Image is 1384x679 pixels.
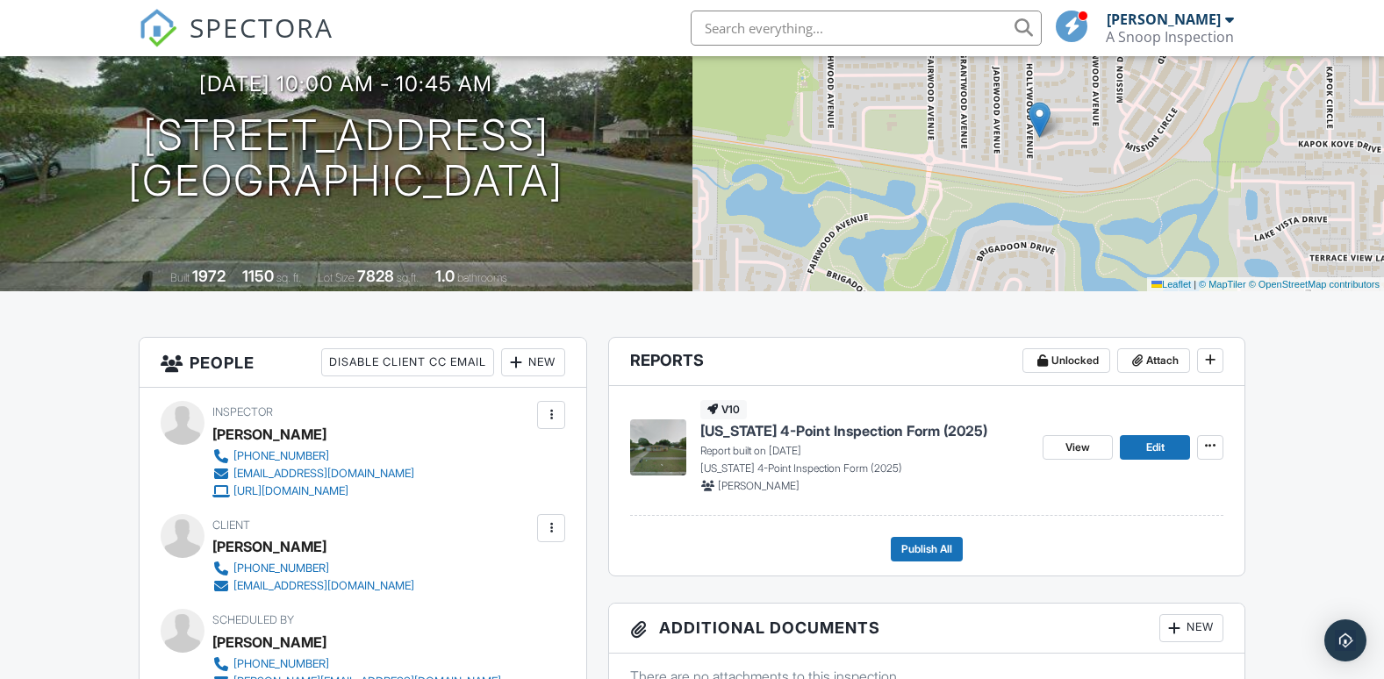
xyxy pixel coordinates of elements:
[212,421,326,447] div: [PERSON_NAME]
[212,577,414,595] a: [EMAIL_ADDRESS][DOMAIN_NAME]
[501,348,565,376] div: New
[242,267,274,285] div: 1150
[1199,279,1246,289] a: © MapTiler
[212,405,273,418] span: Inspector
[212,518,250,532] span: Client
[1107,11,1221,28] div: [PERSON_NAME]
[212,465,414,482] a: [EMAIL_ADDRESS][DOMAIN_NAME]
[212,447,414,465] a: [PHONE_NUMBER]
[435,267,455,285] div: 1.0
[1324,619,1366,661] div: Open Intercom Messenger
[212,482,414,500] a: [URL][DOMAIN_NAME]
[1249,279,1380,289] a: © OpenStreetMap contributors
[321,348,494,376] div: Disable Client CC Email
[276,271,301,284] span: sq. ft.
[233,657,329,671] div: [PHONE_NUMBER]
[233,467,414,481] div: [EMAIL_ADDRESS][DOMAIN_NAME]
[233,579,414,593] div: [EMAIL_ADDRESS][DOMAIN_NAME]
[140,338,587,388] h3: People
[212,629,326,655] div: [PERSON_NAME]
[212,655,501,673] a: [PHONE_NUMBER]
[1159,614,1223,642] div: New
[1106,28,1234,46] div: A Snoop Inspection
[1151,279,1191,289] a: Leaflet
[318,271,355,284] span: Lot Size
[233,561,329,575] div: [PHONE_NUMBER]
[691,11,1042,46] input: Search everything...
[199,72,492,96] h3: [DATE] 10:00 am - 10:45 am
[397,271,419,284] span: sq.ft.
[357,267,394,285] div: 7828
[233,484,348,498] div: [URL][DOMAIN_NAME]
[139,24,333,61] a: SPECTORA
[212,560,414,577] a: [PHONE_NUMBER]
[139,9,177,47] img: The Best Home Inspection Software - Spectora
[609,604,1244,654] h3: Additional Documents
[233,449,329,463] div: [PHONE_NUMBER]
[192,267,226,285] div: 1972
[457,271,507,284] span: bathrooms
[170,271,190,284] span: Built
[1029,102,1051,138] img: Marker
[212,613,294,626] span: Scheduled By
[190,9,333,46] span: SPECTORA
[128,112,563,205] h1: [STREET_ADDRESS] [GEOGRAPHIC_DATA]
[1194,279,1196,289] span: |
[212,533,326,560] div: [PERSON_NAME]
